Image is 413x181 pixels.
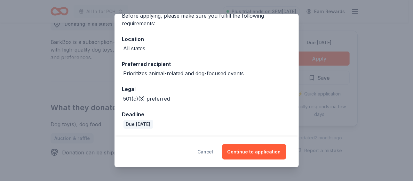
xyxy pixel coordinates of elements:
div: Location [122,35,291,43]
div: Legal [122,85,291,93]
div: Preferred recipient [122,60,291,68]
div: 501(c)(3) preferred [123,95,170,103]
div: All states [123,45,146,52]
div: Due [DATE] [123,120,153,129]
button: Continue to application [222,144,286,160]
div: Before applying, please make sure you fulfill the following requirements: [122,12,291,27]
div: Prioritizes animal-related and dog-focused events [123,70,244,77]
button: Cancel [198,144,213,160]
div: Deadline [122,110,291,119]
